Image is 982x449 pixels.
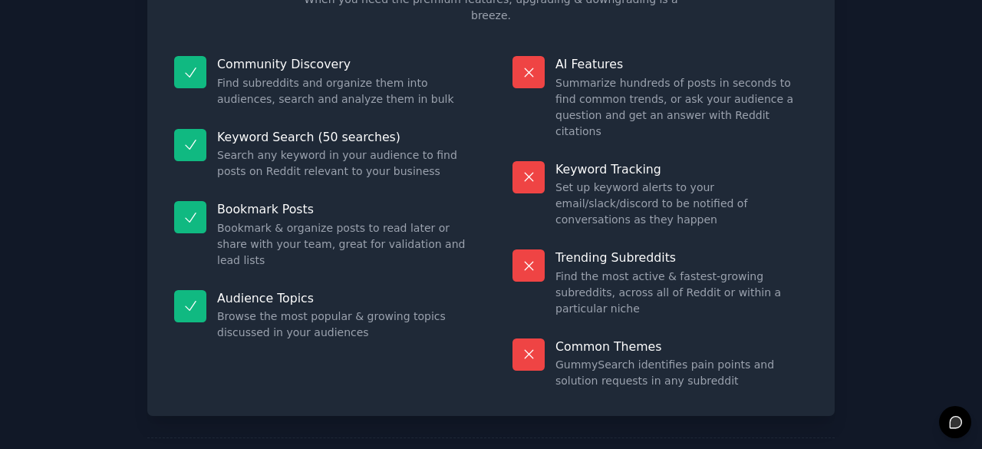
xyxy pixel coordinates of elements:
[217,290,470,306] p: Audience Topics
[555,56,808,72] p: AI Features
[217,147,470,180] dd: Search any keyword in your audience to find posts on Reddit relevant to your business
[555,180,808,228] dd: Set up keyword alerts to your email/slack/discord to be notified of conversations as they happen
[217,220,470,269] dd: Bookmark & organize posts to read later or share with your team, great for validation and lead lists
[555,249,808,266] p: Trending Subreddits
[217,201,470,217] p: Bookmark Posts
[217,56,470,72] p: Community Discovery
[217,309,470,341] dd: Browse the most popular & growing topics discussed in your audiences
[217,75,470,107] dd: Find subreddits and organize them into audiences, search and analyze them in bulk
[555,338,808,355] p: Common Themes
[555,75,808,140] dd: Summarize hundreds of posts in seconds to find common trends, or ask your audience a question and...
[555,357,808,389] dd: GummySearch identifies pain points and solution requests in any subreddit
[217,129,470,145] p: Keyword Search (50 searches)
[555,161,808,177] p: Keyword Tracking
[555,269,808,317] dd: Find the most active & fastest-growing subreddits, across all of Reddit or within a particular niche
